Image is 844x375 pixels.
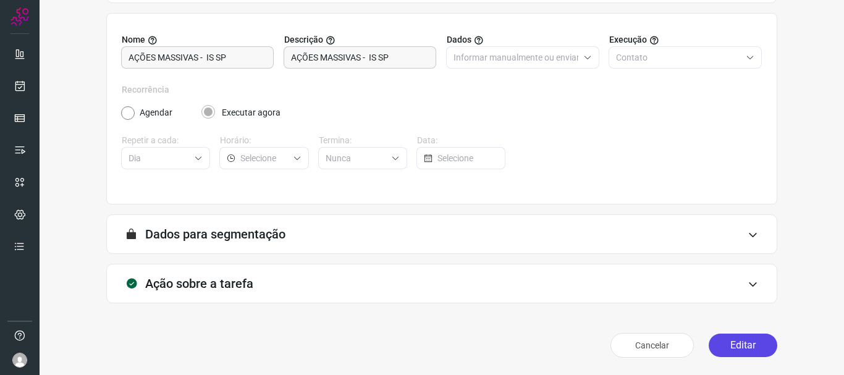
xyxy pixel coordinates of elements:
[319,134,407,147] label: Termina:
[291,47,429,68] input: Forneça uma breve descrição da sua tarefa.
[129,148,189,169] input: Selecione
[122,33,145,46] span: Nome
[240,148,287,169] input: Selecione
[447,33,471,46] span: Dados
[222,106,281,119] label: Executar agora
[12,353,27,368] img: avatar-user-boy.jpg
[610,333,694,358] button: Cancelar
[220,134,308,147] label: Horário:
[437,148,497,169] input: Selecione
[129,47,266,68] input: Digite o nome para a sua tarefa.
[284,33,323,46] span: Descrição
[326,148,386,169] input: Selecione
[145,276,253,291] h3: Ação sobre a tarefa
[709,334,777,357] button: Editar
[417,134,505,147] label: Data:
[122,134,210,147] label: Repetir a cada:
[11,7,29,26] img: Logo
[609,33,647,46] span: Execução
[140,106,172,119] label: Agendar
[122,83,762,96] label: Recorrência
[616,47,741,68] input: Selecione o tipo de envio
[145,227,285,242] h3: Dados para segmentação
[454,47,578,68] input: Selecione o tipo de envio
